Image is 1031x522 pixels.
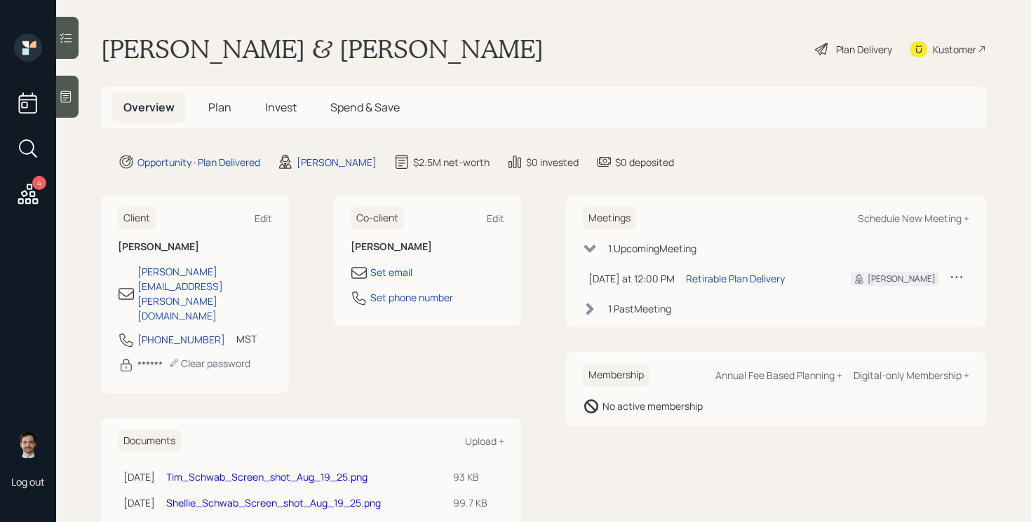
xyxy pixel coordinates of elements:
[168,357,250,370] div: Clear password
[608,241,696,256] div: 1 Upcoming Meeting
[370,265,412,280] div: Set email
[487,212,504,225] div: Edit
[854,369,969,382] div: Digital-only Membership +
[868,273,936,285] div: [PERSON_NAME]
[453,469,499,484] div: 93 KB
[453,495,499,510] div: 99.7 KB
[11,475,45,488] div: Log out
[137,155,260,170] div: Opportunity · Plan Delivered
[370,290,453,305] div: Set phone number
[123,469,155,484] div: [DATE]
[118,241,272,253] h6: [PERSON_NAME]
[265,99,297,115] span: Invest
[583,207,636,230] h6: Meetings
[836,42,892,57] div: Plan Delivery
[608,301,671,316] div: 1 Past Meeting
[330,99,400,115] span: Spend & Save
[615,155,674,170] div: $0 deposited
[588,271,675,286] div: [DATE] at 12:00 PM
[526,155,579,170] div: $0 invested
[686,271,785,286] div: Retirable Plan Delivery
[351,207,404,230] h6: Co-client
[118,430,181,453] h6: Documents
[583,364,649,387] h6: Membership
[137,264,272,323] div: [PERSON_NAME][EMAIL_ADDRESS][PERSON_NAME][DOMAIN_NAME]
[137,332,225,347] div: [PHONE_NUMBER]
[123,495,155,510] div: [DATE]
[413,155,490,170] div: $2.5M net-worth
[208,99,231,115] span: Plan
[166,496,381,509] a: Shellie_Schwab_Screen_shot_Aug_19_25.png
[715,369,842,382] div: Annual Fee Based Planning +
[101,34,544,64] h1: [PERSON_NAME] & [PERSON_NAME]
[602,399,703,413] div: No active membership
[465,434,504,448] div: Upload +
[297,155,377,170] div: [PERSON_NAME]
[166,470,368,483] a: Tim_Schwab_Screen_shot_Aug_19_25.png
[118,207,156,230] h6: Client
[351,241,505,253] h6: [PERSON_NAME]
[858,212,969,225] div: Schedule New Meeting +
[14,430,42,458] img: jonah-coleman-headshot.png
[933,42,976,57] div: Kustomer
[123,99,175,115] span: Overview
[236,331,257,346] div: MST
[255,212,272,225] div: Edit
[32,176,46,190] div: 4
